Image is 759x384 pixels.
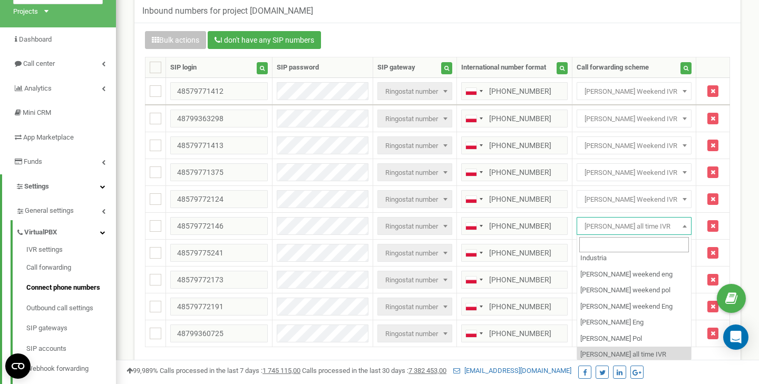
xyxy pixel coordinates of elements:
input: 512 345 678 [461,324,568,342]
span: VirtualPBX [24,228,57,238]
a: Webhook forwarding [26,359,116,379]
a: SIP accounts [26,339,116,359]
span: App Marketplace [23,133,74,141]
li: [PERSON_NAME] weekend Eng [577,299,691,315]
span: Calls processed in the last 30 days : [302,367,446,375]
div: Telephone country code [462,164,486,181]
a: Outbound call settings [26,298,116,319]
th: SIP password [273,57,373,78]
div: Call forwarding scheme [577,63,649,73]
div: SIP login [170,63,197,73]
span: Damian Kosiński Weekend IVR [577,163,692,181]
span: Ringostat number [381,246,449,261]
input: 512 345 678 [461,82,568,100]
span: Ringostat number [377,324,452,342]
span: Ringostat number [377,136,452,154]
h5: Inbound numbers for project [DOMAIN_NAME] [142,6,313,16]
span: Ringostat number [381,112,449,126]
span: Ringostat number [381,273,449,288]
span: Ringostat number [381,139,449,153]
u: 1 745 115,00 [262,367,300,375]
li: [PERSON_NAME] weekend eng [577,267,691,283]
div: Telephone country code [462,298,486,315]
span: Ringostat number [377,298,452,316]
span: Damian Kosiński Weekend IVR [577,190,692,208]
span: Ringostat number [377,82,452,100]
button: I don't have any SIP numbers [208,31,321,49]
input: 512 345 678 [461,190,568,208]
button: Open CMP widget [5,353,31,379]
input: 512 345 678 [461,136,568,154]
span: Funds [24,157,42,165]
a: VirtualPBX [16,220,116,242]
span: Calls processed in the last 7 days : [160,367,300,375]
span: Ringostat number [381,300,449,314]
span: Call center [23,60,55,67]
span: Ringostat number [381,192,449,207]
span: 99,989% [126,367,158,375]
span: Damian Kosiński all time IVR [580,219,688,234]
div: Telephone country code [462,325,486,342]
a: Settings [2,174,116,199]
li: [PERSON_NAME] Eng [577,314,691,331]
span: Ringostat number [377,110,452,127]
input: 512 345 678 [461,298,568,316]
span: Ringostat number [377,271,452,289]
li: [PERSON_NAME] Pol [577,331,691,347]
span: Ringostat number [377,217,452,235]
a: SIP gateways [26,318,116,339]
div: Open Intercom Messenger [723,324,748,350]
span: Damian Kosiński Weekend IVR [580,84,688,99]
span: Ringostat number [377,244,452,262]
input: 512 345 678 [461,217,568,235]
div: SIP gateway [377,63,415,73]
span: Dashboard [19,35,52,43]
span: Damian Kosiński Weekend IVR [577,82,692,100]
div: Telephone country code [462,137,486,154]
u: 7 382 453,00 [408,367,446,375]
input: 512 345 678 [461,163,568,181]
span: Damian Kosiński Weekend IVR [577,110,692,127]
div: Telephone country code [462,244,486,261]
li: [PERSON_NAME] all time IVR [577,347,691,363]
span: Ringostat number [381,327,449,341]
div: Telephone country code [462,271,486,288]
span: Damian Kosiński all time IVR [577,217,692,235]
li: [PERSON_NAME] weekend pol [577,282,691,299]
span: Ringostat number [377,190,452,208]
div: Projects [13,7,38,17]
a: General settings [16,199,116,220]
div: Telephone country code [462,218,486,234]
span: Settings [24,182,49,190]
a: Call forwarding [26,258,116,278]
div: International number format [461,63,546,73]
a: [EMAIL_ADDRESS][DOMAIN_NAME] [453,367,571,375]
a: IVR settings [26,245,116,258]
div: Telephone country code [462,110,486,127]
span: General settings [25,206,74,216]
a: Connect phone numbers [26,278,116,298]
div: Telephone country code [462,191,486,208]
span: Ringostat number [377,163,452,181]
input: 512 345 678 [461,244,568,262]
span: Damian Kosiński Weekend IVR [580,112,688,126]
span: Damian Kosiński Weekend IVR [580,139,688,153]
span: Ringostat number [381,165,449,180]
input: 512 345 678 [461,110,568,127]
span: Ringostat number [381,219,449,234]
span: Damian Kosiński Weekend IVR [577,136,692,154]
input: 512 345 678 [461,271,568,289]
span: Mini CRM [23,109,51,116]
span: Damian Kosiński Weekend IVR [580,192,688,207]
span: Analytics [24,84,52,92]
button: Bulk actions [145,31,206,49]
span: Ringostat number [381,84,449,99]
span: Damian Kosiński Weekend IVR [580,165,688,180]
div: Telephone country code [462,83,486,100]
